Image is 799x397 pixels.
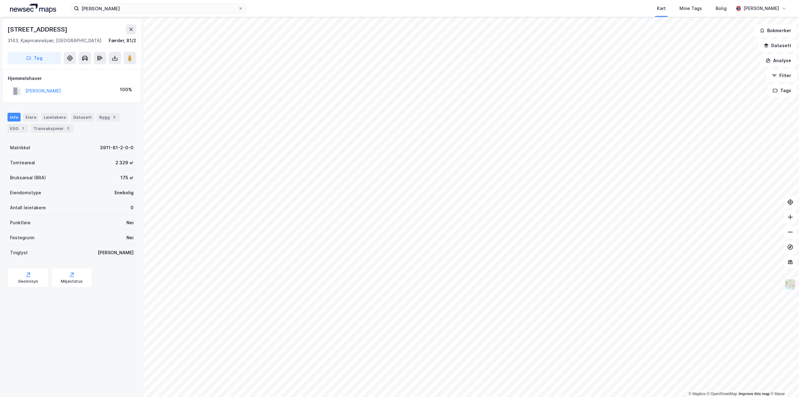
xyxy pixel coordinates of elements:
[754,24,797,37] button: Bokmerker
[115,189,134,196] div: Enebolig
[8,75,136,82] div: Hjemmelshaver
[115,159,134,166] div: 2 329 ㎡
[679,5,702,12] div: Mine Tags
[109,37,136,44] div: Færder, 81/2
[126,219,134,226] div: Nei
[97,113,120,122] div: Bygg
[784,279,796,290] img: Z
[10,159,35,166] div: Tomteareal
[98,249,134,256] div: [PERSON_NAME]
[10,174,46,181] div: Bruksareal (BRA)
[120,86,132,93] div: 100%
[41,113,68,122] div: Leietakere
[767,69,797,82] button: Filter
[120,174,134,181] div: 175 ㎡
[7,52,61,64] button: Tag
[716,5,727,12] div: Bolig
[7,113,21,122] div: Info
[743,5,779,12] div: [PERSON_NAME]
[10,204,46,211] div: Antall leietakere
[7,124,28,133] div: ESG
[10,4,56,13] img: logo.a4113a55bc3d86da70a041830d287a7e.svg
[126,234,134,241] div: Nei
[71,113,94,122] div: Datasett
[767,84,797,97] button: Tags
[20,125,26,132] div: 1
[10,189,41,196] div: Eiendomstype
[7,24,69,34] div: [STREET_ADDRESS]
[111,114,117,120] div: 3
[707,392,737,396] a: OpenStreetMap
[10,144,30,151] div: Matrikkel
[10,234,34,241] div: Festegrunn
[657,5,666,12] div: Kart
[760,54,797,67] button: Analyse
[23,113,39,122] div: Eiere
[7,37,101,44] div: 3143, Kjøpmannskjær, [GEOGRAPHIC_DATA]
[61,279,83,284] div: Miljøstatus
[689,392,706,396] a: Mapbox
[79,4,238,13] input: Søk på adresse, matrikkel, gårdeiere, leietakere eller personer
[65,125,71,132] div: 2
[100,144,134,151] div: 3911-81-2-0-0
[130,204,134,211] div: 0
[739,392,770,396] a: Improve this map
[10,219,31,226] div: Punktleie
[10,249,28,256] div: Tinglyst
[18,279,38,284] div: Geoinnsyn
[31,124,74,133] div: Transaksjoner
[758,39,797,52] button: Datasett
[768,367,799,397] iframe: Chat Widget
